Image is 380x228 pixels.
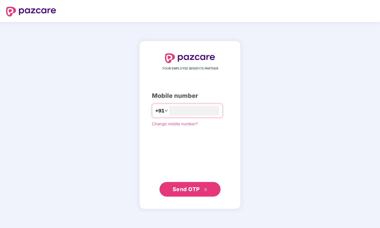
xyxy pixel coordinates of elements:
[152,91,228,101] div: Mobile number
[152,121,198,126] a: Change mobile number?
[165,53,215,63] img: logo
[160,182,220,197] button: Send OTPdouble-right
[204,188,208,192] span: double-right
[162,66,218,71] span: YOUR EMPLOYEE BENEFITS PARTNER
[6,7,56,16] img: logo
[155,107,164,115] span: +91
[164,109,168,112] span: down
[173,186,200,192] span: Send OTP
